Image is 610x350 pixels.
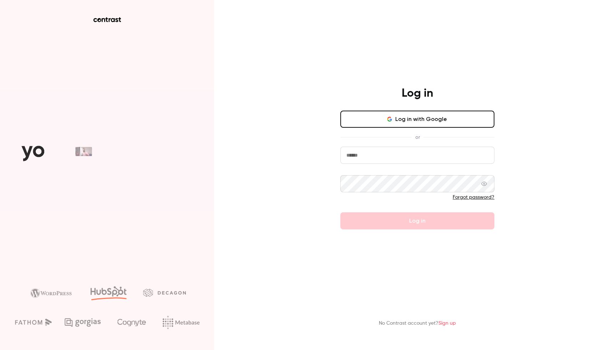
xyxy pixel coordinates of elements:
[402,86,433,101] h4: Log in
[379,320,456,327] p: No Contrast account yet?
[143,289,186,296] img: decagon
[340,111,494,128] button: Log in with Google
[412,133,423,141] span: or
[453,195,494,200] a: Forgot password?
[438,321,456,326] a: Sign up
